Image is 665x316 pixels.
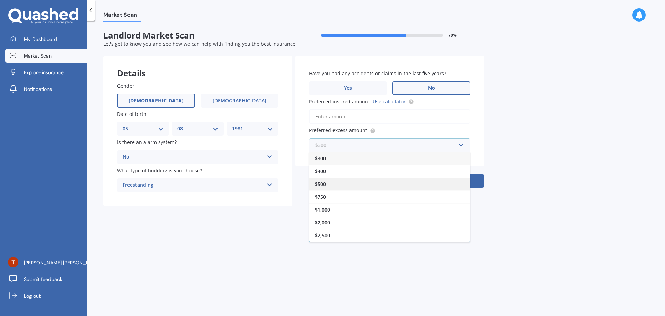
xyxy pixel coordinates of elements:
span: Explore insurance [24,69,64,76]
input: Enter amount [309,109,470,124]
span: Is there an alarm system? [117,139,177,146]
span: Have you had any accidents or claims in the last five years? [309,70,446,77]
span: $300 [315,155,326,162]
span: What type of building is your house? [117,167,202,174]
a: Notifications [5,82,87,96]
a: Market Scan [5,49,87,63]
div: Details [103,56,292,77]
span: $1,000 [315,206,330,213]
div: Freestanding [123,181,264,189]
span: Market Scan [24,52,52,59]
span: Gender [117,83,134,89]
span: Yes [344,85,352,91]
span: Submit feedback [24,276,62,283]
span: Landlord Market Scan [103,31,294,41]
a: Log out [5,289,87,303]
span: Market Scan [103,11,141,21]
a: Explore insurance [5,66,87,79]
span: $2,500 [315,232,330,239]
span: $400 [315,168,326,174]
span: $750 [315,194,326,200]
a: My Dashboard [5,32,87,46]
span: Log out [24,292,41,299]
span: Preferred insured amount [309,98,370,105]
span: [PERSON_NAME] [PERSON_NAME] [24,259,101,266]
span: $500 [315,181,326,187]
span: Date of birth [117,111,147,117]
span: Let's get to know you and see how we can help with finding you the best insurance [103,41,295,47]
span: My Dashboard [24,36,57,43]
span: $2,000 [315,219,330,226]
span: 70 % [448,33,457,38]
a: Submit feedback [5,272,87,286]
div: No [123,153,264,161]
a: Use calculator [373,98,406,105]
span: Preferred excess amount [309,127,367,134]
span: [DEMOGRAPHIC_DATA] [128,98,184,104]
span: Notifications [24,86,52,93]
img: ACg8ocK_K7krWjYgNoCLU8NlnsIJUZZ-9az57CugqjBNRAedFcYQmw=s96-c [8,257,18,267]
a: [PERSON_NAME] [PERSON_NAME] [5,256,87,270]
span: No [428,85,435,91]
span: [DEMOGRAPHIC_DATA] [213,98,266,104]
